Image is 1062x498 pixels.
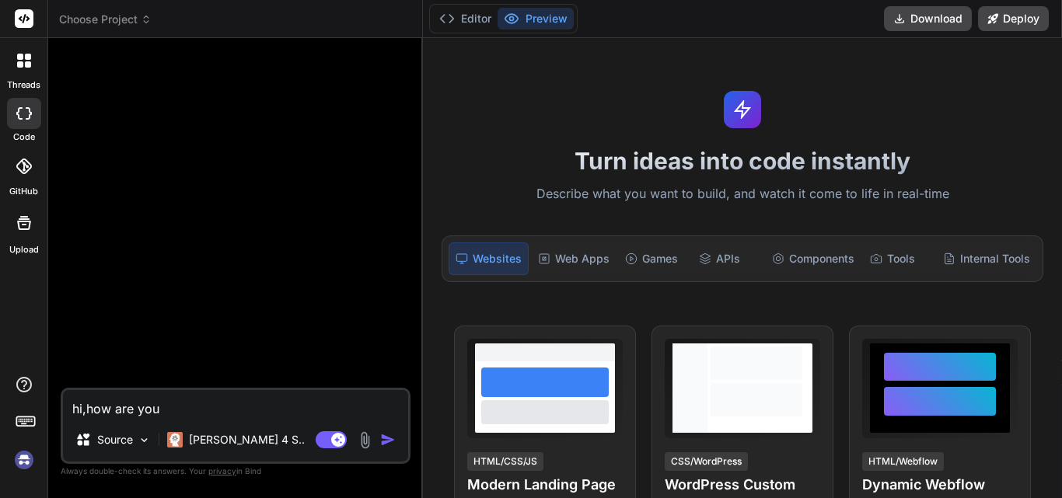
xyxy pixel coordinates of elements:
[380,432,396,448] img: icon
[11,447,37,473] img: signin
[467,474,623,496] h4: Modern Landing Page
[97,432,133,448] p: Source
[63,390,408,418] textarea: hi,how are you
[766,242,861,275] div: Components
[978,6,1049,31] button: Deploy
[9,185,38,198] label: GitHub
[13,131,35,144] label: code
[356,431,374,449] img: attachment
[532,242,616,275] div: Web Apps
[433,8,498,30] button: Editor
[432,184,1053,204] p: Describe what you want to build, and watch it come to life in real-time
[665,452,748,471] div: CSS/WordPress
[208,466,236,475] span: privacy
[937,242,1036,275] div: Internal Tools
[138,434,151,447] img: Pick Models
[467,452,543,471] div: HTML/CSS/JS
[59,12,152,27] span: Choose Project
[432,147,1053,175] h1: Turn ideas into code instantly
[693,242,763,275] div: APIs
[167,432,183,448] img: Claude 4 Sonnet
[9,243,39,256] label: Upload
[619,242,689,275] div: Games
[862,452,944,471] div: HTML/Webflow
[449,242,529,275] div: Websites
[7,78,40,92] label: threads
[498,8,574,30] button: Preview
[61,464,410,479] p: Always double-check its answers. Your in Bind
[864,242,934,275] div: Tools
[189,432,305,448] p: [PERSON_NAME] 4 S..
[884,6,972,31] button: Download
